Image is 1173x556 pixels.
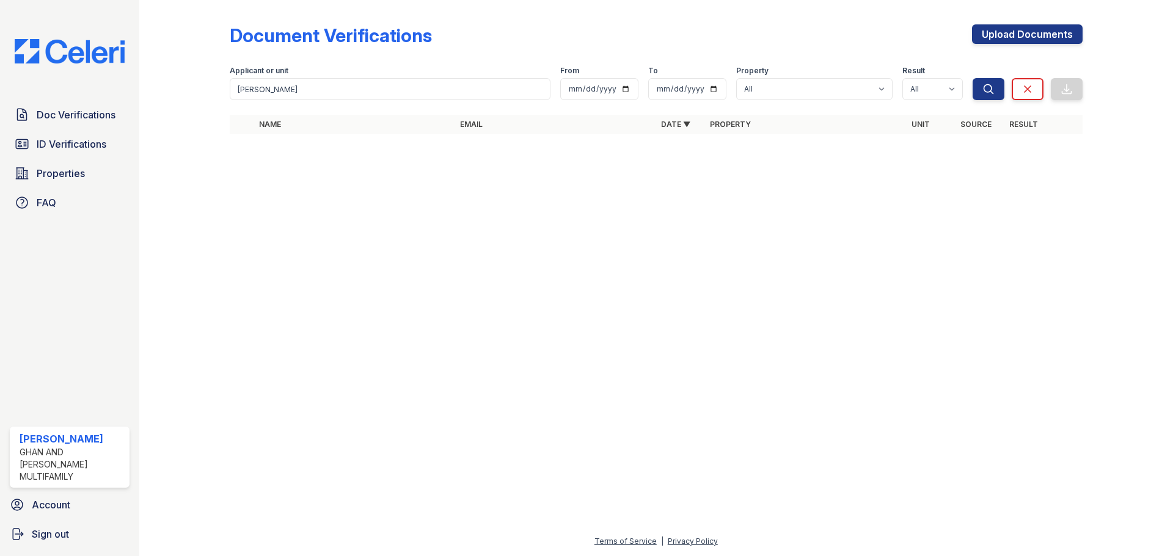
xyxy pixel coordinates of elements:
[648,66,658,76] label: To
[594,536,657,546] a: Terms of Service
[661,536,663,546] div: |
[230,24,432,46] div: Document Verifications
[230,66,288,76] label: Applicant or unit
[230,78,550,100] input: Search by name, email, or unit number
[5,522,134,546] a: Sign out
[10,132,130,156] a: ID Verifications
[460,120,483,129] a: Email
[10,190,130,215] a: FAQ
[20,446,125,483] div: Ghan and [PERSON_NAME] Multifamily
[912,120,930,129] a: Unit
[560,66,579,76] label: From
[736,66,769,76] label: Property
[668,536,718,546] a: Privacy Policy
[710,120,751,129] a: Property
[20,431,125,446] div: [PERSON_NAME]
[32,527,69,541] span: Sign out
[37,137,106,151] span: ID Verifications
[661,120,690,129] a: Date ▼
[902,66,925,76] label: Result
[259,120,281,129] a: Name
[32,497,70,512] span: Account
[37,166,85,181] span: Properties
[37,107,115,122] span: Doc Verifications
[10,103,130,127] a: Doc Verifications
[10,161,130,186] a: Properties
[960,120,992,129] a: Source
[5,39,134,63] img: CE_Logo_Blue-a8612792a0a2168367f1c8372b55b34899dd931a85d93a1a3d3e32e68fde9ad4.png
[972,24,1083,44] a: Upload Documents
[1009,120,1038,129] a: Result
[5,493,134,517] a: Account
[37,195,56,210] span: FAQ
